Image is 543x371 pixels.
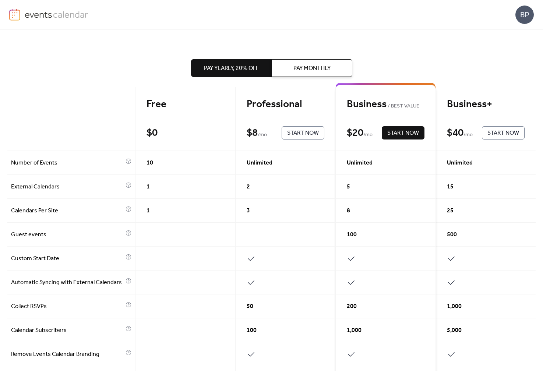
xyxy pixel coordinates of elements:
span: Remove Events Calendar Branding [11,350,124,359]
div: $ 0 [147,127,158,139]
div: Business+ [447,98,525,111]
span: 50 [247,302,253,311]
span: Start Now [287,129,319,138]
div: BP [515,6,534,24]
span: 1 [147,206,150,215]
img: logo [9,9,20,21]
span: / mo [363,131,373,139]
span: Unlimited [247,159,272,167]
div: Free [147,98,224,111]
span: Collect RSVPs [11,302,124,311]
button: Start Now [282,126,324,139]
button: Start Now [482,126,525,139]
span: BEST VALUE [387,102,419,111]
div: $ 20 [347,127,363,139]
span: Unlimited [347,159,373,167]
span: Pay Monthly [293,64,331,73]
span: 15 [447,183,454,191]
span: External Calendars [11,183,124,191]
span: 8 [347,206,350,215]
span: Unlimited [447,159,473,167]
span: 5 [347,183,350,191]
div: $ 8 [247,127,258,139]
span: Calendar Subscribers [11,326,124,335]
div: Business [347,98,424,111]
span: 500 [447,230,457,239]
span: Guest events [11,230,124,239]
span: 100 [347,230,357,239]
span: 2 [247,183,250,191]
div: $ 40 [447,127,463,139]
span: 1 [147,183,150,191]
span: 3 [247,206,250,215]
img: logo-type [25,9,88,20]
button: Start Now [382,126,424,139]
span: / mo [463,131,473,139]
span: Automatic Syncing with External Calendars [11,278,124,287]
button: Pay Monthly [272,59,352,77]
span: Start Now [487,129,519,138]
span: Custom Start Date [11,254,124,263]
span: 5,000 [447,326,462,335]
div: Professional [247,98,324,111]
span: / mo [258,131,267,139]
span: Pay Yearly, 20% off [204,64,259,73]
span: 10 [147,159,153,167]
span: 1,000 [447,302,462,311]
span: Number of Events [11,159,124,167]
span: Calendars Per Site [11,206,124,215]
span: 100 [247,326,257,335]
span: 200 [347,302,357,311]
button: Pay Yearly, 20% off [191,59,272,77]
span: 25 [447,206,454,215]
span: 1,000 [347,326,362,335]
span: Start Now [387,129,419,138]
